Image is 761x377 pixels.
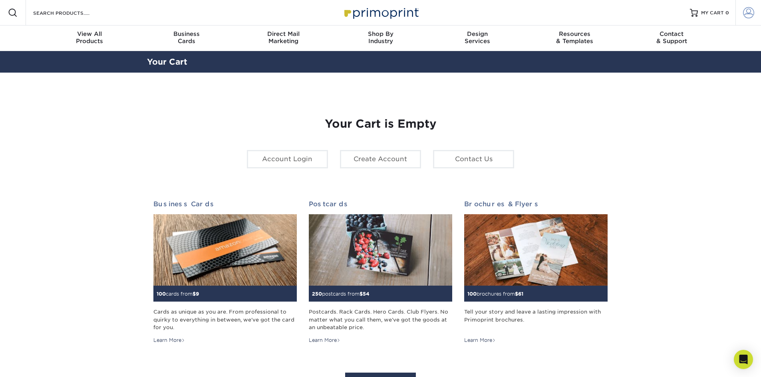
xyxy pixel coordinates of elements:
span: Direct Mail [235,30,332,38]
small: cards from [157,291,199,297]
small: brochures from [467,291,523,297]
span: 100 [467,291,477,297]
span: MY CART [701,10,724,16]
div: Products [41,30,138,45]
div: Postcards. Rack Cards. Hero Cards. Club Flyers. No matter what you call them, we've got the goods... [309,308,452,331]
a: Contact& Support [623,26,720,51]
img: Primoprint [341,4,421,21]
a: Your Cart [147,57,187,67]
span: Shop By [332,30,429,38]
span: Resources [526,30,623,38]
a: Direct MailMarketing [235,26,332,51]
span: 61 [518,291,523,297]
span: View All [41,30,138,38]
img: Postcards [309,214,452,286]
h2: Postcards [309,200,452,208]
a: View AllProducts [41,26,138,51]
div: Marketing [235,30,332,45]
span: Contact [623,30,720,38]
h1: Your Cart is Empty [153,117,608,131]
a: Create Account [340,150,421,168]
a: BusinessCards [138,26,235,51]
span: Design [429,30,526,38]
div: Industry [332,30,429,45]
span: Business [138,30,235,38]
span: 250 [312,291,322,297]
a: DesignServices [429,26,526,51]
span: $ [515,291,518,297]
span: $ [360,291,363,297]
img: Business Cards [153,214,297,286]
div: Open Intercom Messenger [734,350,753,369]
div: & Templates [526,30,623,45]
a: Account Login [247,150,328,168]
h2: Brochures & Flyers [464,200,608,208]
div: Learn More [153,337,185,344]
div: Tell your story and leave a lasting impression with Primoprint brochures. [464,308,608,331]
a: Contact Us [433,150,514,168]
a: Postcards 250postcards from$54 Postcards. Rack Cards. Hero Cards. Club Flyers. No matter what you... [309,200,452,344]
iframe: Google Customer Reviews [2,353,68,374]
span: $ [193,291,196,297]
div: Cards as unique as you are. From professional to quirky to everything in between, we've got the c... [153,308,297,331]
div: Learn More [309,337,340,344]
div: Cards [138,30,235,45]
a: Shop ByIndustry [332,26,429,51]
span: 100 [157,291,166,297]
small: postcards from [312,291,370,297]
img: Brochures & Flyers [464,214,608,286]
div: Services [429,30,526,45]
input: SEARCH PRODUCTS..... [32,8,110,18]
span: 0 [725,10,729,16]
a: Business Cards 100cards from$9 Cards as unique as you are. From professional to quirky to everyth... [153,200,297,344]
h2: Business Cards [153,200,297,208]
span: 54 [363,291,370,297]
span: 9 [196,291,199,297]
a: Resources& Templates [526,26,623,51]
div: Learn More [464,337,496,344]
div: & Support [623,30,720,45]
a: Brochures & Flyers 100brochures from$61 Tell your story and leave a lasting impression with Primo... [464,200,608,344]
